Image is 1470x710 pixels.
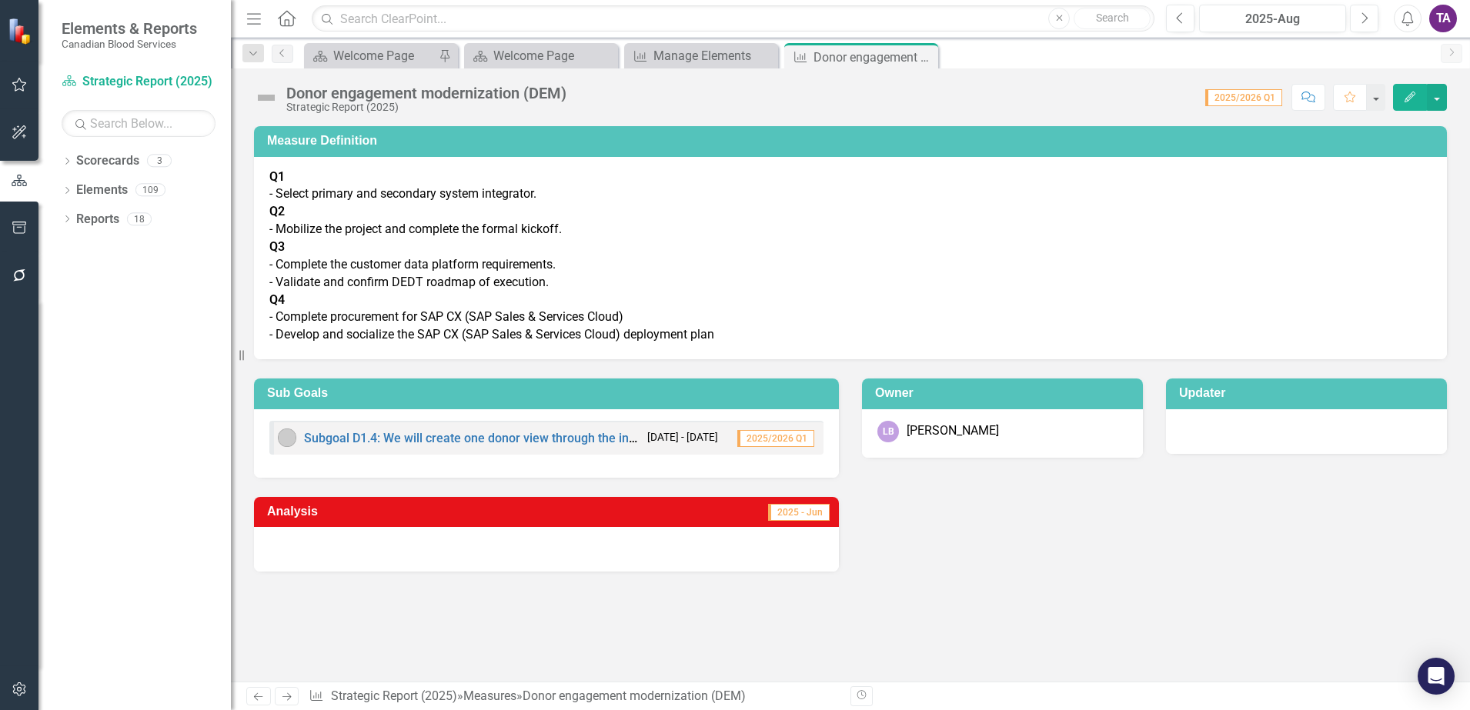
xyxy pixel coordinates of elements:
[308,46,435,65] a: Welcome Page
[1204,10,1341,28] div: 2025-Aug
[1205,89,1282,106] span: 2025/2026 Q1
[278,428,296,447] img: No Information
[333,46,435,65] div: Welcome Page
[76,152,139,170] a: Scorecards
[309,688,839,705] div: » »
[76,182,128,199] a: Elements
[254,85,279,110] img: Not Defined
[304,431,1308,445] a: Subgoal D1.4: We will create one donor view through the introduction of technology and related pr...
[1429,5,1457,32] button: TA
[312,5,1154,32] input: Search ClearPoint...
[493,46,614,65] div: Welcome Page
[737,430,814,447] span: 2025/2026 Q1
[62,110,215,137] input: Search Below...
[8,18,35,45] img: ClearPoint Strategy
[267,134,1439,148] h3: Measure Definition
[768,504,830,521] span: 2025 - Jun
[62,73,215,91] a: Strategic Report (2025)
[628,46,774,65] a: Manage Elements
[269,168,1432,344] p: - Select primary and secondary system integrator. - Mobilize the project and complete the formal ...
[907,422,999,440] div: [PERSON_NAME]
[875,386,1135,400] h3: Owner
[62,38,197,50] small: Canadian Blood Services
[1096,12,1129,24] span: Search
[269,239,285,254] strong: Q3
[147,155,172,168] div: 3
[523,688,746,703] div: Donor engagement modernization (DEM)
[653,46,774,65] div: Manage Elements
[267,505,518,518] h3: Analysis
[647,430,718,445] small: [DATE] - [DATE]
[62,19,197,38] span: Elements & Reports
[135,184,165,197] div: 109
[463,688,516,703] a: Measures
[269,169,285,184] strong: Q1
[1418,658,1455,695] div: Open Intercom Messenger
[286,85,566,102] div: Donor engagement modernization (DEM)
[267,386,831,400] h3: Sub Goals
[1179,386,1439,400] h3: Updater
[127,212,152,225] div: 18
[286,102,566,113] div: Strategic Report (2025)
[1074,8,1151,29] button: Search
[76,211,119,228] a: Reports
[814,48,934,67] div: Donor engagement modernization (DEM)
[877,421,899,442] div: LB
[331,688,457,703] a: Strategic Report (2025)
[1199,5,1346,32] button: 2025-Aug
[269,292,285,307] strong: Q4
[269,204,285,218] strong: Q2
[468,46,614,65] a: Welcome Page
